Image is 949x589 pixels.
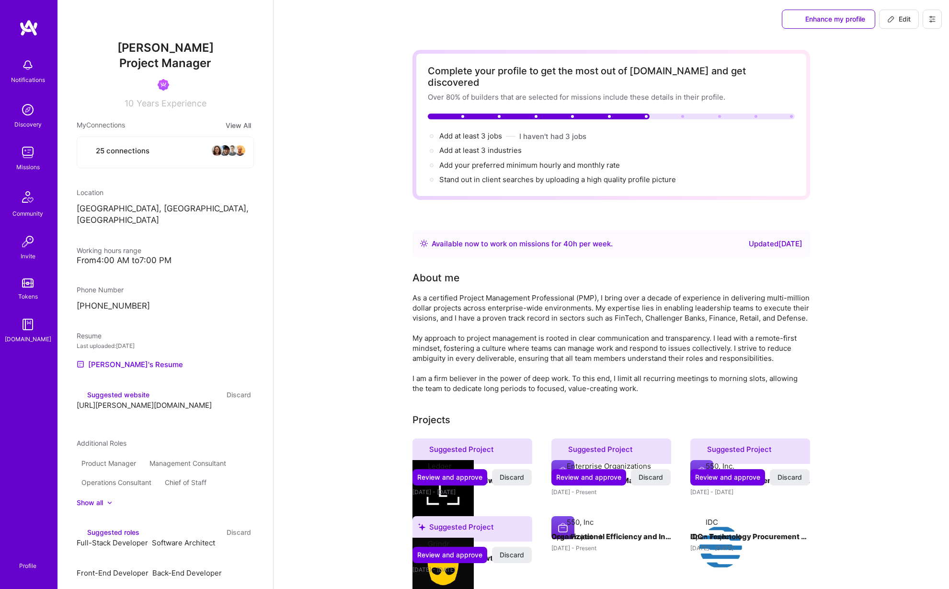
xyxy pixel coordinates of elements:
i: icon Collaborator [85,147,92,154]
i: Accept [80,411,87,418]
img: logo [19,19,38,36]
button: Review and approve [690,469,765,485]
span: Full-Stack Developer [77,538,148,547]
img: Company logo [690,516,752,577]
span: Discard [777,473,802,482]
span: 10 [125,98,134,108]
img: tokens [22,278,34,288]
span: Project Manager [119,56,211,70]
img: avatar [219,145,230,156]
i: icon SuggestedTeams [418,523,425,531]
div: Ledger [428,461,452,471]
span: Review and approve [417,473,482,482]
span: [PERSON_NAME] [77,41,254,55]
span: Phone Number [77,286,124,294]
i: Accept [80,548,87,555]
div: 550, Inc. [706,461,734,471]
img: avatar [227,145,238,156]
span: Add at least 3 industries [439,146,522,155]
span: Review and approve [556,473,621,482]
button: Review and approve [412,547,487,563]
img: discovery [18,100,37,119]
img: avatar [234,145,246,156]
img: Been on Mission [158,79,169,91]
i: Accept [155,548,162,555]
span: Years Experience [137,98,206,108]
div: [DATE] - [DATE] [412,565,532,575]
div: Suggested Project [412,516,532,542]
button: Review and approve [551,469,626,485]
button: Review and approve [412,469,487,485]
i: icon Close [247,358,254,365]
span: Working hours range [77,246,141,254]
span: Enhance my profile [792,14,865,24]
button: Enhance my profile [782,10,875,29]
img: Company logo [412,460,474,521]
i: Reject [80,419,87,426]
div: Complete your profile to get the most out of [DOMAIN_NAME] and get discovered [428,65,795,88]
i: Accept [155,578,162,586]
button: Discard [631,469,671,485]
div: Suggested Project [690,439,810,464]
div: Community [12,208,43,219]
button: Discard [224,527,254,538]
a: Profile [16,551,40,570]
div: Chief of Staff [160,475,211,490]
div: 550, Inc [567,517,594,527]
span: 40 [563,239,573,248]
div: Suggested roles [77,527,139,537]
div: [DATE] - [DATE] [690,543,810,553]
div: Grindr [428,539,449,549]
div: Product Manager [77,456,141,471]
div: Location [77,187,254,197]
img: Community [16,185,39,208]
h4: Organizational Efficiency and Innovation Program [551,531,671,543]
button: Discard [492,469,532,485]
div: [DATE] - [DATE] [412,487,532,497]
button: Open Project [551,531,604,542]
p: [GEOGRAPHIC_DATA], [GEOGRAPHIC_DATA], [GEOGRAPHIC_DATA] [77,203,254,226]
button: 25 connectionsavataravataravataravatar [77,137,254,168]
div: Profile [19,561,36,570]
div: As a certified Project Management Professional (PMP), I bring over a decade of experience in deli... [412,293,810,393]
i: Reject [80,556,87,564]
a: [PERSON_NAME]'s Resume [77,358,183,370]
span: Discard [500,473,524,482]
img: Company logo [551,516,574,539]
span: Edit [887,14,911,24]
img: avatar [211,145,223,156]
img: Company logo [690,460,713,483]
span: Resume [77,332,102,340]
img: bell [18,56,37,75]
span: Review and approve [417,550,482,560]
div: [DATE] - Present [551,487,671,497]
span: Discard [500,550,524,560]
span: Discard [639,473,663,482]
button: Discard [770,469,810,485]
button: Discard [492,547,532,563]
img: guide book [18,315,37,334]
h4: IDC - Technology Procurement Platform [690,531,810,543]
div: Show all [77,498,103,508]
div: Suggested Project [551,439,671,464]
button: Open Project [690,531,743,542]
div: Projects [412,413,450,427]
img: Availability [420,240,428,247]
button: Discard [224,389,254,400]
div: About me [412,271,459,285]
button: View All [223,120,254,131]
div: Enterprise Organizations [567,461,651,471]
i: icon SuggestedTeams [557,446,564,453]
span: Add your preferred minimum hourly and monthly rate [439,161,620,170]
div: Notifications [11,75,45,85]
span: Back-End Developer [152,568,222,577]
div: Over 80% of builders that are selected for missions include these details in their profile. [428,92,795,102]
div: Stand out in client searches by uploading a high quality profile picture [439,174,676,185]
i: Reject [155,556,162,564]
i: icon SuggestedTeams [77,392,83,398]
img: Resume [77,360,84,368]
img: arrow-right [735,533,743,541]
div: IDC [706,517,718,527]
div: Updated [DATE] [749,238,802,250]
button: I haven't had 3 jobs [519,131,586,141]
